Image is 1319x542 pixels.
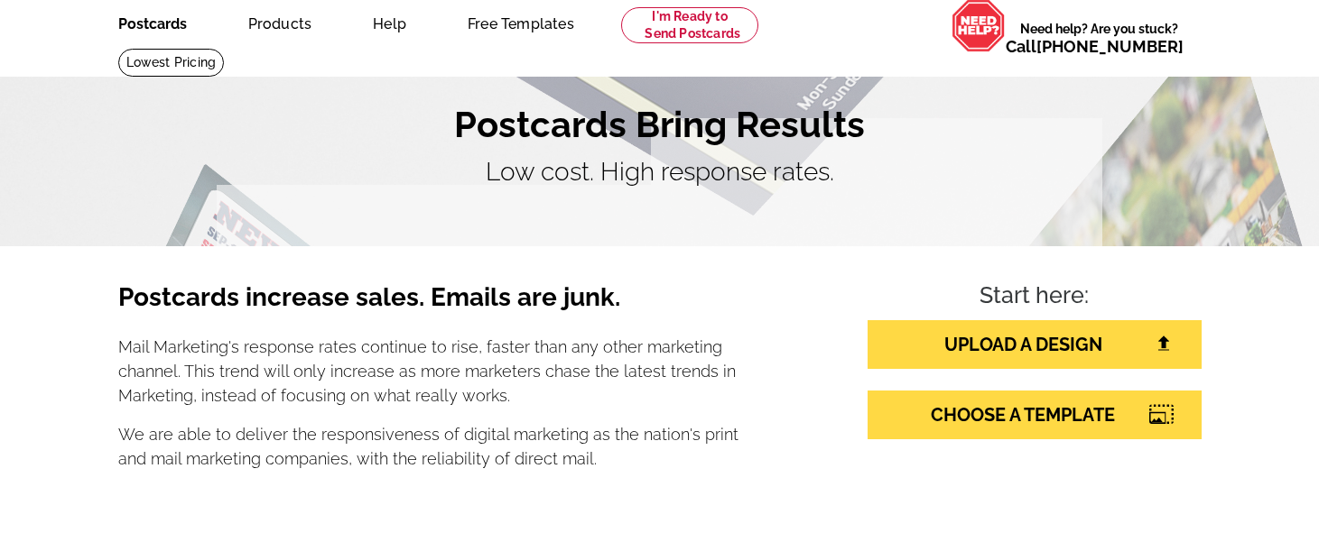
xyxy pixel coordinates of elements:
[118,335,739,408] p: Mail Marketing's response rates continue to rise, faster than any other marketing channel. This t...
[1036,37,1184,56] a: [PHONE_NUMBER]
[219,1,341,43] a: Products
[118,282,739,327] h3: Postcards increase sales. Emails are junk.
[118,422,739,471] p: We are able to deliver the responsiveness of digital marketing as the nation's print and mail mar...
[868,320,1202,369] a: UPLOAD A DESIGN
[89,1,216,43] a: Postcards
[118,153,1202,191] p: Low cost. High response rates.
[1006,20,1193,56] span: Need help? Are you stuck?
[344,1,435,43] a: Help
[439,1,603,43] a: Free Templates
[868,390,1202,439] a: CHOOSE A TEMPLATE
[118,103,1202,146] h1: Postcards Bring Results
[868,282,1202,313] h4: Start here:
[1006,37,1184,56] span: Call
